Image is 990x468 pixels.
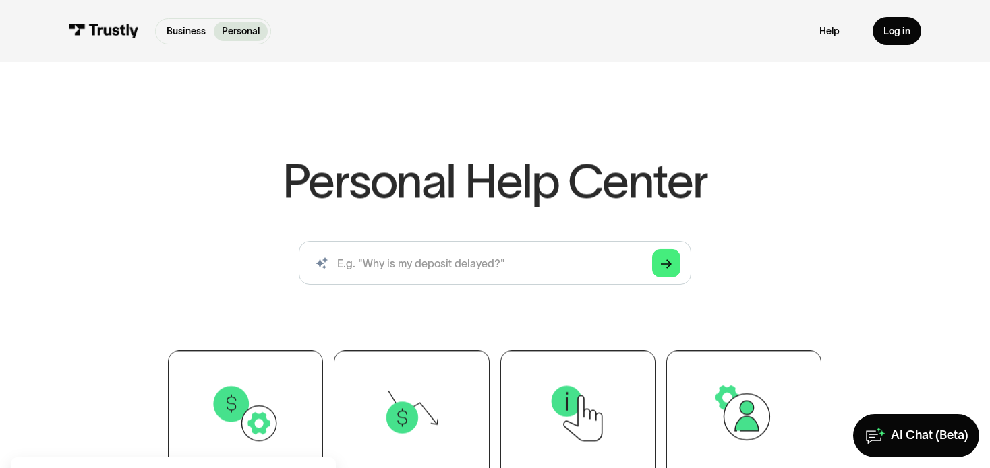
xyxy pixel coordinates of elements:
[883,25,910,37] div: Log in
[222,24,260,38] p: Personal
[167,24,206,38] p: Business
[873,17,921,45] a: Log in
[69,24,139,38] img: Trustly Logo
[214,22,268,41] a: Personal
[819,25,840,37] a: Help
[158,22,214,41] a: Business
[853,414,979,457] a: AI Chat (Beta)
[299,241,691,284] input: search
[299,241,691,284] form: Search
[283,157,707,204] h1: Personal Help Center
[891,428,968,443] div: AI Chat (Beta)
